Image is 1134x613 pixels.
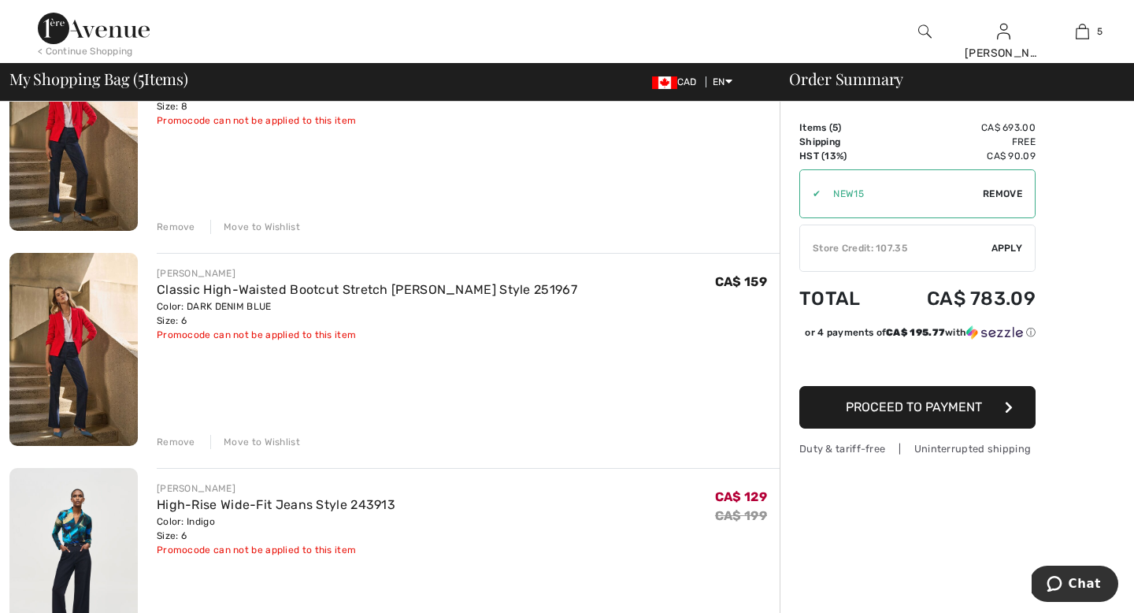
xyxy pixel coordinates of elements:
[846,399,982,414] span: Proceed to Payment
[157,328,577,342] div: Promocode can not be applied to this item
[884,149,1036,163] td: CA$ 90.09
[991,241,1023,255] span: Apply
[799,325,1036,345] div: or 4 payments ofCA$ 195.77withSezzle Click to learn more about Sezzle
[715,274,767,289] span: CA$ 159
[157,481,395,496] div: [PERSON_NAME]
[799,386,1036,429] button: Proceed to Payment
[821,170,983,217] input: Promo code
[997,22,1010,41] img: My Info
[800,241,991,255] div: Store Credit: 107.35
[997,24,1010,39] a: Sign In
[1076,22,1089,41] img: My Bag
[157,435,195,449] div: Remove
[157,220,195,234] div: Remove
[1043,22,1121,41] a: 5
[157,282,577,297] a: Classic High-Waisted Bootcut Stretch [PERSON_NAME] Style 251967
[1032,566,1118,605] iframe: Opens a widget where you can chat to one of our agents
[884,135,1036,149] td: Free
[210,435,300,449] div: Move to Wishlist
[799,149,884,163] td: HST (13%)
[9,71,188,87] span: My Shopping Bag ( Items)
[832,122,838,133] span: 5
[715,508,767,523] s: CA$ 199
[652,76,677,89] img: Canadian Dollar
[1097,24,1102,39] span: 5
[965,45,1042,61] div: [PERSON_NAME]
[157,266,577,280] div: [PERSON_NAME]
[983,187,1022,201] span: Remove
[799,272,884,325] td: Total
[805,325,1036,340] div: or 4 payments of with
[38,44,133,58] div: < Continue Shopping
[157,515,395,543] div: Color: Indigo Size: 6
[157,299,577,328] div: Color: DARK DENIM BLUE Size: 6
[652,76,703,87] span: CAD
[9,39,138,231] img: Classic High-Waisted Bootcut Stretch Jean Style 251967
[886,327,945,338] span: CA$ 195.77
[38,13,150,44] img: 1ère Avenue
[799,441,1036,456] div: Duty & tariff-free | Uninterrupted shipping
[799,135,884,149] td: Shipping
[966,325,1023,340] img: Sezzle
[884,121,1036,135] td: CA$ 693.00
[799,121,884,135] td: Items ( )
[157,543,395,557] div: Promocode can not be applied to this item
[713,76,732,87] span: EN
[210,220,300,234] div: Move to Wishlist
[884,272,1036,325] td: CA$ 783.09
[157,113,577,128] div: Promocode can not be applied to this item
[138,67,144,87] span: 5
[9,253,138,445] img: Classic High-Waisted Bootcut Stretch Jean Style 251967
[715,489,767,504] span: CA$ 129
[800,187,821,201] div: ✔
[157,497,395,512] a: High-Rise Wide-Fit Jeans Style 243913
[799,345,1036,381] iframe: PayPal-paypal
[918,22,932,41] img: search the website
[770,71,1125,87] div: Order Summary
